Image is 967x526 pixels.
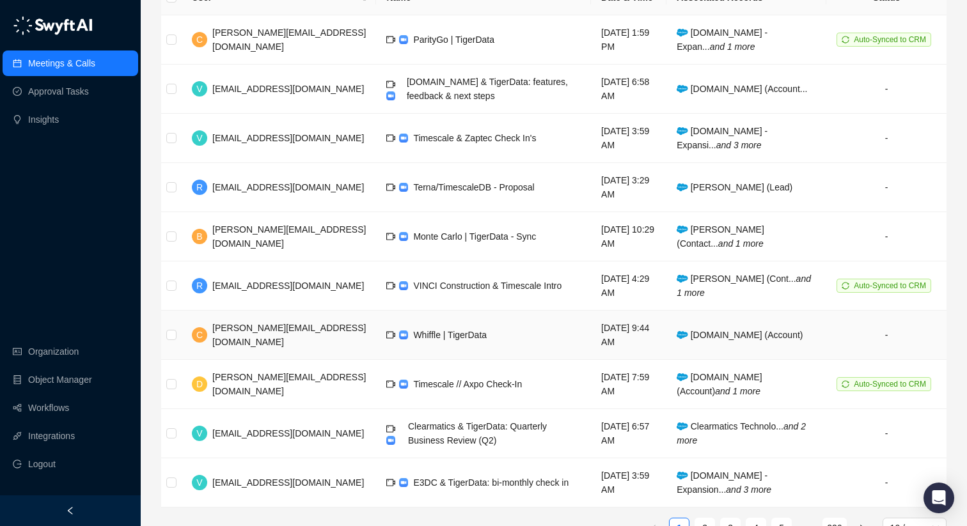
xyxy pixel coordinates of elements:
img: zoom-DkfWWZB2.png [399,478,408,487]
i: and 1 more [715,386,760,396]
img: zoom-DkfWWZB2.png [399,183,408,192]
span: [DOMAIN_NAME] (Account... [677,84,807,94]
span: V [196,82,202,96]
td: - [826,311,947,360]
a: Approval Tasks [28,79,89,104]
img: zoom-DkfWWZB2.png [399,281,408,290]
span: Timescale & Zaptec Check In's [413,133,536,143]
span: video-camera [386,35,395,44]
span: [DOMAIN_NAME] - Expansi... [677,126,767,150]
a: Organization [28,339,79,364]
span: video-camera [386,232,395,241]
span: [DOMAIN_NAME] (Account) [677,330,803,340]
span: Monte Carlo | TigerData - Sync [413,231,536,242]
td: [DATE] 3:59 AM [591,114,666,163]
span: R [196,180,203,194]
span: [EMAIL_ADDRESS][DOMAIN_NAME] [212,428,364,438]
i: and 3 more [726,484,771,495]
a: Insights [28,107,59,132]
span: [EMAIL_ADDRESS][DOMAIN_NAME] [212,281,364,291]
i: and 1 more [710,42,755,52]
span: Logout [28,451,56,477]
span: video-camera [386,134,395,143]
img: zoom-DkfWWZB2.png [399,232,408,241]
span: VINCI Construction & Timescale Intro [413,281,562,291]
td: [DATE] 7:59 AM [591,360,666,409]
td: [DATE] 6:58 AM [591,65,666,114]
td: - [826,212,947,261]
img: zoom-DkfWWZB2.png [386,91,395,100]
span: sync [842,36,849,43]
span: [PERSON_NAME][EMAIL_ADDRESS][DOMAIN_NAME] [212,224,366,249]
td: [DATE] 9:44 AM [591,311,666,360]
span: V [196,426,202,440]
span: E3DC & TigerData: bi-monthly check in [413,477,569,488]
span: [PERSON_NAME] (Contact... [677,224,764,249]
td: [DATE] 1:59 PM [591,15,666,65]
span: C [196,33,203,47]
i: and 3 more [716,140,762,150]
span: Clearmatics Technolo... [677,421,806,445]
a: Workflows [28,395,69,421]
span: Timescale // Axpo Check-In [413,379,522,389]
a: Integrations [28,423,75,449]
td: [DATE] 6:57 AM [591,409,666,458]
span: [PERSON_NAME] (Lead) [677,182,792,192]
span: Auto-Synced to CRM [854,35,926,44]
td: - [826,409,947,458]
span: video-camera [386,380,395,389]
a: Meetings & Calls [28,50,95,76]
img: zoom-DkfWWZB2.png [386,436,395,445]
span: ParityGo | TigerData [413,35,494,45]
span: [EMAIL_ADDRESS][DOMAIN_NAME] [212,477,364,488]
td: [DATE] 3:29 AM [591,163,666,212]
img: zoom-DkfWWZB2.png [399,35,408,44]
span: video-camera [386,478,395,487]
span: [DOMAIN_NAME] - Expansion... [677,470,771,495]
span: video-camera [386,281,395,290]
span: [DOMAIN_NAME] (Account) [677,372,762,396]
span: Whiffle | TigerData [413,330,487,340]
span: Terna/TimescaleDB - Proposal [413,182,534,192]
span: [PERSON_NAME][EMAIL_ADDRESS][DOMAIN_NAME] [212,372,366,396]
span: sync [842,282,849,290]
span: left [66,506,75,515]
span: [DOMAIN_NAME] & TigerData: features, feedback & next steps [407,77,568,101]
span: Clearmatics & TigerData: Quarterly Business Review (Q2) [408,421,547,445]
td: [DATE] 10:29 AM [591,212,666,261]
div: Open Intercom Messenger [924,483,954,513]
span: [EMAIL_ADDRESS][DOMAIN_NAME] [212,84,364,94]
span: sync [842,380,849,388]
img: zoom-DkfWWZB2.png [399,380,408,389]
span: [PERSON_NAME] (Cont... [677,274,811,298]
span: Auto-Synced to CRM [854,281,926,290]
span: video-camera [386,80,395,89]
td: [DATE] 3:59 AM [591,458,666,507]
img: zoom-DkfWWZB2.png [399,134,408,143]
span: logout [13,460,22,468]
span: video-camera [386,330,395,339]
span: video-camera [386,424,395,433]
span: R [196,279,203,293]
i: and 1 more [718,238,764,249]
span: [DOMAIN_NAME] - Expan... [677,27,767,52]
img: logo-05li4sbe.png [13,16,93,35]
td: - [826,114,947,163]
span: [PERSON_NAME][EMAIL_ADDRESS][DOMAIN_NAME] [212,27,366,52]
img: zoom-DkfWWZB2.png [399,330,408,339]
span: C [196,328,203,342]
span: D [196,377,203,391]
span: Auto-Synced to CRM [854,380,926,389]
span: B [196,229,202,244]
td: - [826,458,947,507]
span: [EMAIL_ADDRESS][DOMAIN_NAME] [212,182,364,192]
i: and 1 more [677,274,811,298]
span: V [196,131,202,145]
span: [PERSON_NAME][EMAIL_ADDRESS][DOMAIN_NAME] [212,323,366,347]
td: [DATE] 4:29 AM [591,261,666,311]
td: - [826,65,947,114]
a: Object Manager [28,367,92,392]
td: - [826,163,947,212]
span: [EMAIL_ADDRESS][DOMAIN_NAME] [212,133,364,143]
span: V [196,476,202,490]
